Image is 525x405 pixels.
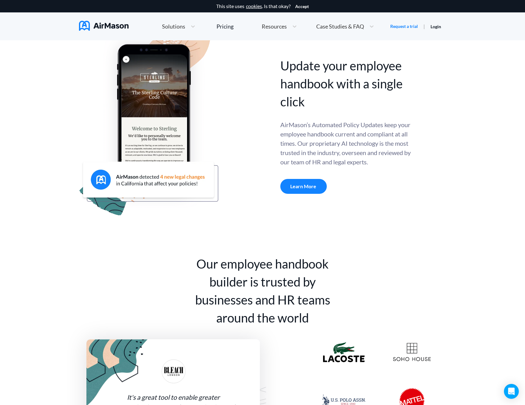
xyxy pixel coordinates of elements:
div: Pricing [217,24,234,29]
span: Solutions [162,24,185,29]
span: Resources [262,24,287,29]
span: Case Studies & FAQ [316,24,364,29]
div: AirMason’s Automated Policy Updates keep your employee handbook current and compliant at all time... [280,120,412,167]
a: Request a trial [390,23,418,29]
div: Our employee handbook builder is trusted by businesses and HR teams around the world [185,255,340,327]
a: Pricing [217,21,234,32]
a: Login [431,24,441,29]
img: handbook apu [79,34,218,216]
img: AirMason Logo [79,21,129,31]
img: soho_house [393,343,431,361]
div: Open Intercom Messenger [504,384,519,399]
img: bleach-9dcfa0f52054c31d46218b32586c0054.jpg [162,359,186,383]
div: Lacoste Employee Handbook [310,342,378,362]
a: cookies [246,3,262,9]
div: Soho House Employee Handbook [378,343,446,361]
img: lacoste [323,342,365,362]
a: Learn More [280,179,327,194]
button: Accept cookies [295,4,309,9]
div: Update your employee handbook with a single click [280,57,412,111]
span: | [423,23,425,29]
